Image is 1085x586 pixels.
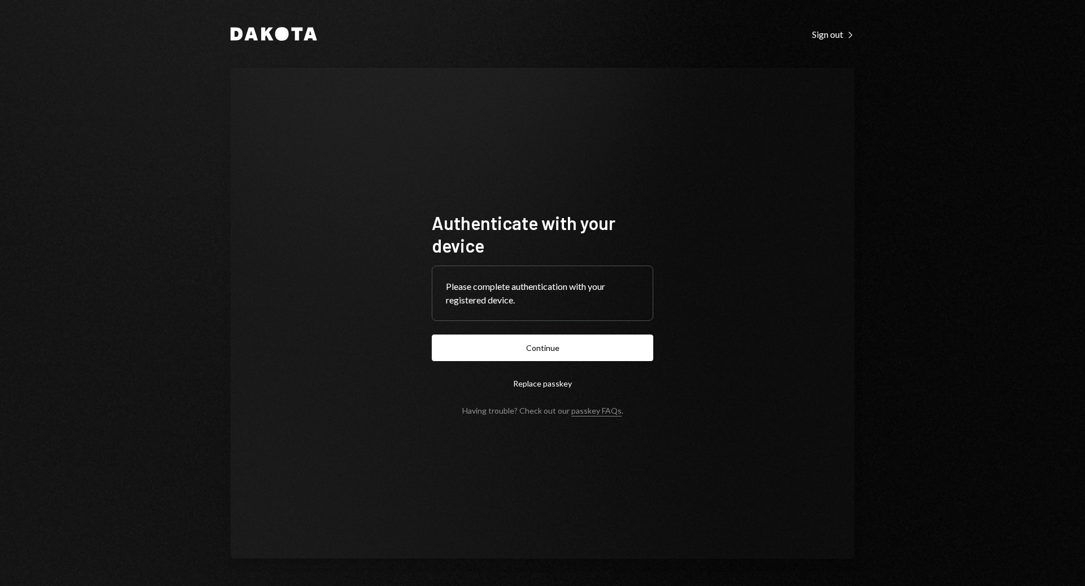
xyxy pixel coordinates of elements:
div: Please complete authentication with your registered device. [446,280,639,307]
div: Sign out [812,29,854,40]
div: Having trouble? Check out our . [462,406,623,415]
a: passkey FAQs [571,406,622,416]
h1: Authenticate with your device [432,211,653,257]
a: Sign out [812,28,854,40]
button: Replace passkey [432,370,653,397]
button: Continue [432,335,653,361]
